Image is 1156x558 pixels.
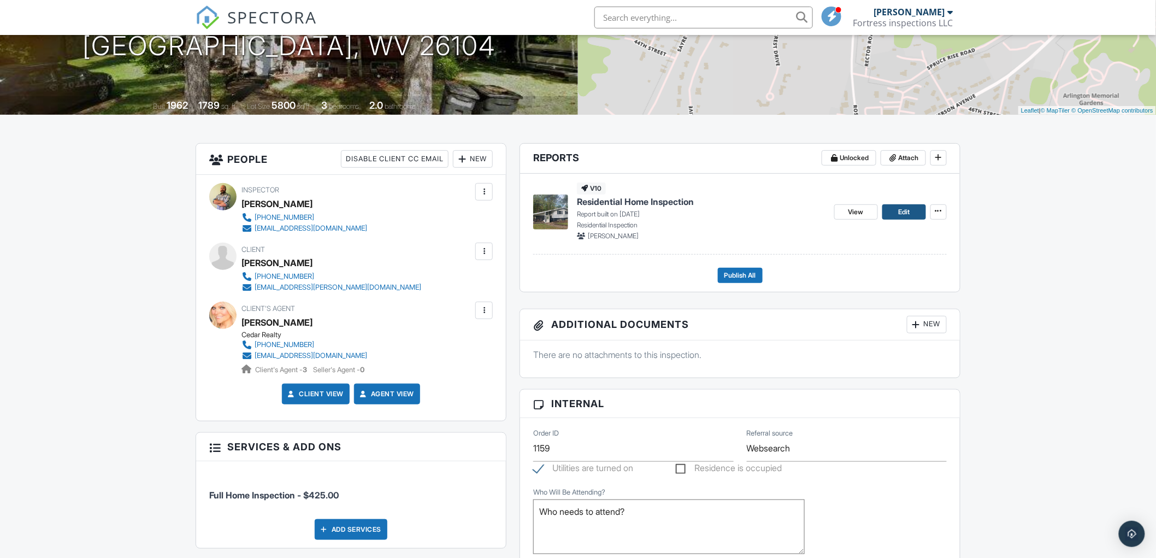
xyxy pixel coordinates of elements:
[315,519,387,540] div: Add Services
[241,271,421,282] a: [PHONE_NUMBER]
[533,349,947,361] p: There are no attachments to this inspection.
[199,99,220,111] div: 1789
[241,186,279,194] span: Inspector
[358,389,414,400] a: Agent View
[241,212,367,223] a: [PHONE_NUMBER]
[255,224,367,233] div: [EMAIL_ADDRESS][DOMAIN_NAME]
[313,366,364,374] span: Seller's Agent -
[385,102,416,110] span: bathrooms
[209,490,339,501] span: Full Home Inspection - $425.00
[255,283,421,292] div: [EMAIL_ADDRESS][PERSON_NAME][DOMAIN_NAME]
[874,7,945,17] div: [PERSON_NAME]
[520,390,960,418] h3: Internal
[247,102,270,110] span: Lot Size
[255,213,314,222] div: [PHONE_NUMBER]
[329,102,359,110] span: bedrooms
[298,102,311,110] span: sq.ft.
[241,223,367,234] a: [EMAIL_ADDRESS][DOMAIN_NAME]
[241,304,295,313] span: Client's Agent
[907,316,947,333] div: New
[533,487,605,497] label: Who Will Be Attending?
[167,99,188,111] div: 1962
[255,366,309,374] span: Client's Agent -
[360,366,364,374] strong: 0
[370,99,384,111] div: 2.0
[209,469,493,510] li: Service: Full Home Inspection
[241,350,367,361] a: [EMAIL_ADDRESS][DOMAIN_NAME]
[1072,107,1153,114] a: © OpenStreetMap contributors
[594,7,813,28] input: Search everything...
[453,150,493,168] div: New
[533,463,633,477] label: Utilities are turned on
[196,144,506,175] h3: People
[196,5,220,30] img: The Best Home Inspection Software - Spectora
[222,102,237,110] span: sq. ft.
[196,15,317,38] a: SPECTORA
[853,17,953,28] div: Fortress inspections LLC
[533,500,804,554] textarea: Who Will Be Attending?
[520,309,960,340] h3: Additional Documents
[1119,521,1145,547] div: Open Intercom Messenger
[1041,107,1070,114] a: © MapTiler
[255,272,314,281] div: [PHONE_NUMBER]
[154,102,166,110] span: Built
[241,331,376,339] div: Cedar Realty
[676,463,782,477] label: Residence is occupied
[341,150,449,168] div: Disable Client CC Email
[303,366,307,374] strong: 3
[82,3,496,61] h1: [STREET_ADDRESS] [GEOGRAPHIC_DATA], WV 26104
[1021,107,1039,114] a: Leaflet
[747,428,793,438] label: Referral source
[1018,106,1156,115] div: |
[227,5,317,28] span: SPECTORA
[241,282,421,293] a: [EMAIL_ADDRESS][PERSON_NAME][DOMAIN_NAME]
[196,433,506,461] h3: Services & Add ons
[241,245,265,254] span: Client
[272,99,296,111] div: 5800
[255,351,367,360] div: [EMAIL_ADDRESS][DOMAIN_NAME]
[241,196,312,212] div: [PERSON_NAME]
[241,339,367,350] a: [PHONE_NUMBER]
[241,255,312,271] div: [PERSON_NAME]
[286,389,344,400] a: Client View
[241,314,312,331] a: [PERSON_NAME]
[322,99,328,111] div: 3
[255,340,314,349] div: [PHONE_NUMBER]
[533,428,559,438] label: Order ID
